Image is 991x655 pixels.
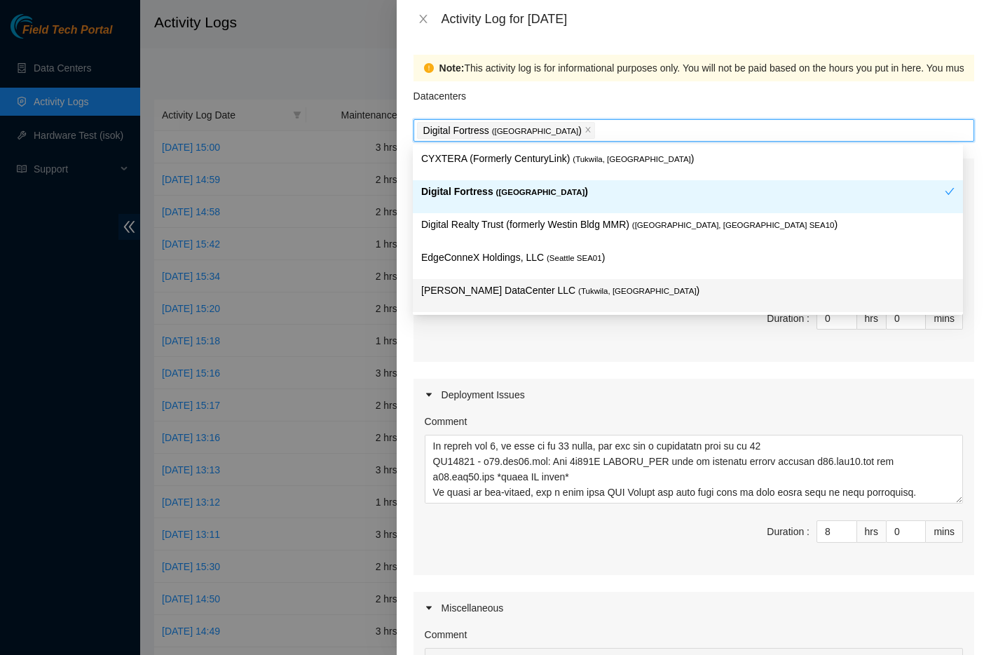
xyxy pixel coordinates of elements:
span: caret-right [425,604,433,612]
p: Datacenters [414,81,466,104]
span: check [945,187,955,196]
div: hrs [857,307,887,330]
span: exclamation-circle [424,63,434,73]
p: [PERSON_NAME] DataCenter LLC ) [421,283,955,299]
span: ( Seattle SEA01 [547,254,602,262]
div: Duration : [767,524,809,539]
span: ( [GEOGRAPHIC_DATA], [GEOGRAPHIC_DATA] SEA10 [632,221,835,229]
p: Digital Fortress ) [423,123,582,139]
div: hrs [857,520,887,543]
button: Close [414,13,433,26]
span: close [418,13,429,25]
span: caret-right [425,391,433,399]
label: Comment [425,414,467,429]
div: Activity Log for [DATE] [442,11,974,27]
div: Deployment Issues [414,379,974,411]
div: Duration : [767,311,809,326]
div: mins [926,520,963,543]
p: EdgeConneX Holdings, LLC ) [421,250,955,266]
span: close [585,126,592,135]
p: CYXTERA (Formerly CenturyLink) ) [421,151,955,167]
label: Comment [425,627,467,642]
div: mins [926,307,963,330]
span: ( Tukwila, [GEOGRAPHIC_DATA] [578,287,697,295]
p: Digital Realty Trust (formerly Westin Bldg MMR) ) [421,217,955,233]
span: ( Tukwila, [GEOGRAPHIC_DATA] [573,155,691,163]
textarea: Comment [425,435,963,504]
p: Digital Fortress ) [421,184,945,200]
span: ( [GEOGRAPHIC_DATA] [492,127,579,135]
div: Miscellaneous [414,592,974,624]
span: ( [GEOGRAPHIC_DATA] [496,188,585,196]
strong: Note: [439,60,465,76]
